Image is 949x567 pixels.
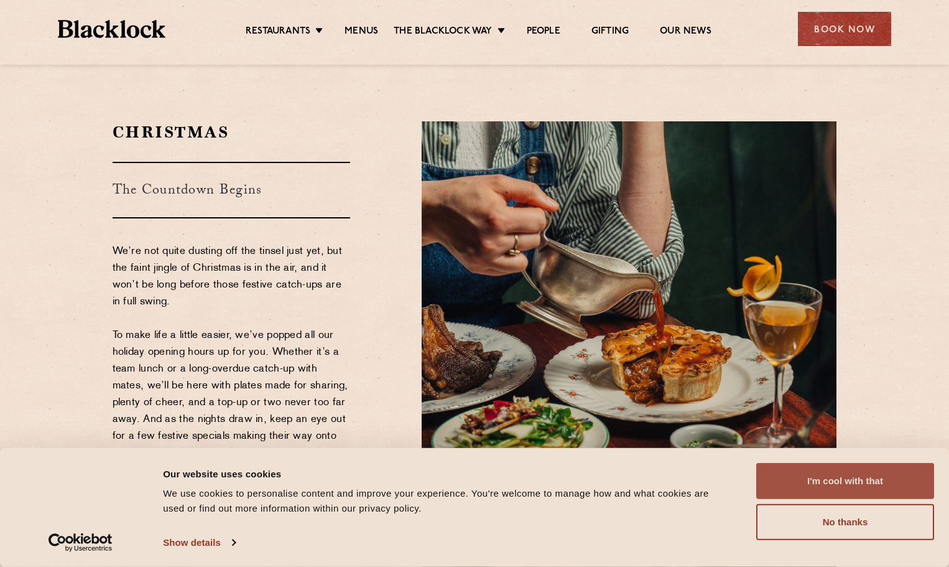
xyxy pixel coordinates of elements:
div: Our website uses cookies [163,466,728,481]
p: We’re not quite dusting off the tinsel just yet, but the faint jingle of Christmas is in the air,... [113,243,351,563]
a: Restaurants [246,26,310,39]
button: I'm cool with that [756,463,934,499]
div: We use cookies to personalise content and improve your experience. You're welcome to manage how a... [163,486,728,516]
a: Menus [345,26,378,39]
div: Book Now [798,12,891,46]
img: BL_Textured_Logo-footer-cropped.svg [58,20,165,38]
a: People [527,26,560,39]
button: No thanks [756,504,934,540]
h3: The Countdown Begins [113,162,351,218]
a: The Blacklock Way [394,26,492,39]
a: Our News [660,26,711,39]
a: Usercentrics Cookiebot - opens in a new window [26,533,135,552]
a: Gifting [591,26,629,39]
h2: Christmas [113,121,351,143]
a: Show details [163,533,235,552]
